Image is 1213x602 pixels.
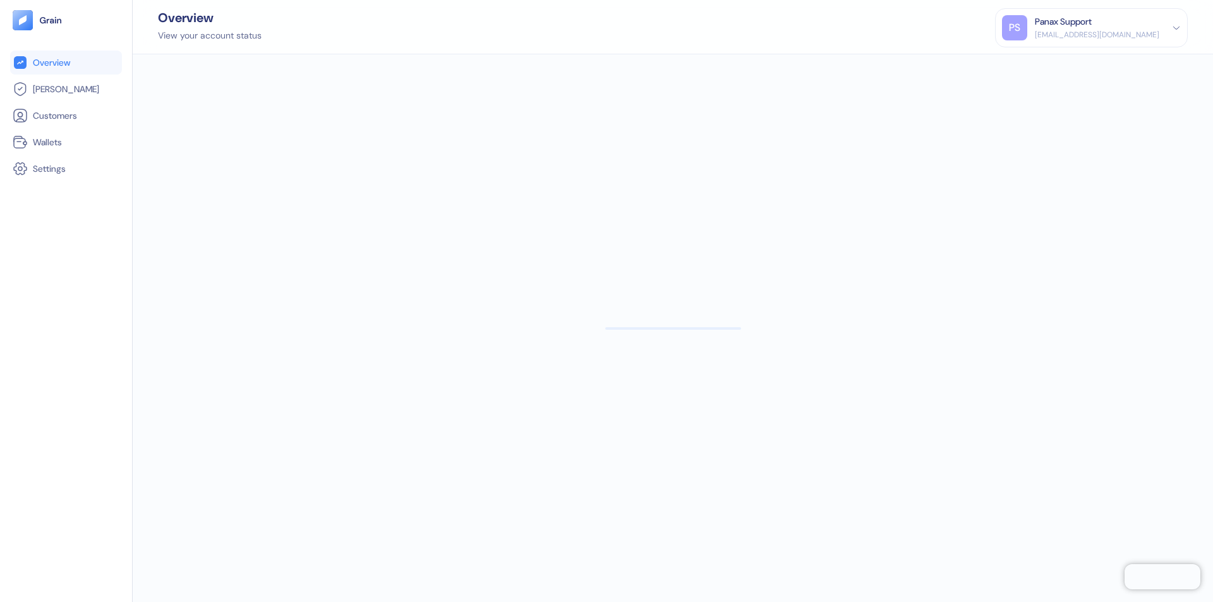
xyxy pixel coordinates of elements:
[33,136,62,148] span: Wallets
[1125,564,1200,589] iframe: Chatra live chat
[13,135,119,150] a: Wallets
[13,55,119,70] a: Overview
[1002,15,1027,40] div: PS
[39,16,63,25] img: logo
[1035,15,1092,28] div: Panax Support
[158,29,262,42] div: View your account status
[33,83,99,95] span: [PERSON_NAME]
[33,56,70,69] span: Overview
[33,109,77,122] span: Customers
[33,162,66,175] span: Settings
[13,81,119,97] a: [PERSON_NAME]
[13,161,119,176] a: Settings
[13,10,33,30] img: logo-tablet-V2.svg
[158,11,262,24] div: Overview
[13,108,119,123] a: Customers
[1035,29,1159,40] div: [EMAIL_ADDRESS][DOMAIN_NAME]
